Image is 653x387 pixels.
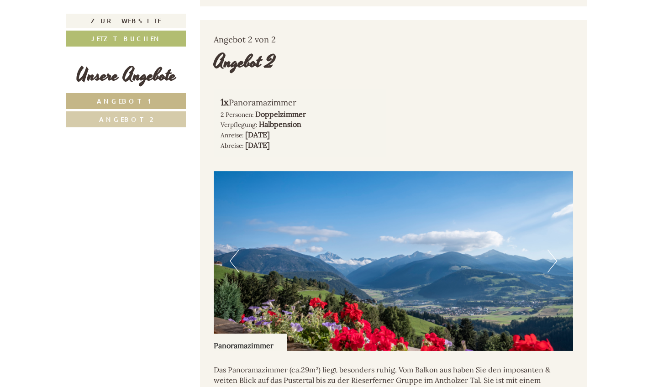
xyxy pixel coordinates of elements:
[221,110,253,119] small: 2 Personen:
[214,49,275,75] div: Angebot 2
[259,120,301,129] b: Halbpension
[214,171,574,351] img: image
[221,96,380,109] div: Panoramazimmer
[214,34,276,45] span: Angebot 2 von 2
[230,250,239,272] button: Previous
[245,130,270,139] b: [DATE]
[221,141,243,150] small: Abreise:
[214,334,287,351] div: Panoramazimmer
[66,31,186,47] a: Jetzt buchen
[221,96,229,108] b: 1x
[221,131,243,139] small: Anreise:
[221,120,257,129] small: Verpflegung:
[255,110,306,119] b: Doppelzimmer
[245,141,270,150] b: [DATE]
[66,63,186,89] div: Unsere Angebote
[99,115,153,124] span: Angebot 2
[548,250,557,272] button: Next
[97,97,156,105] span: Angebot 1
[66,14,186,28] a: Zur Website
